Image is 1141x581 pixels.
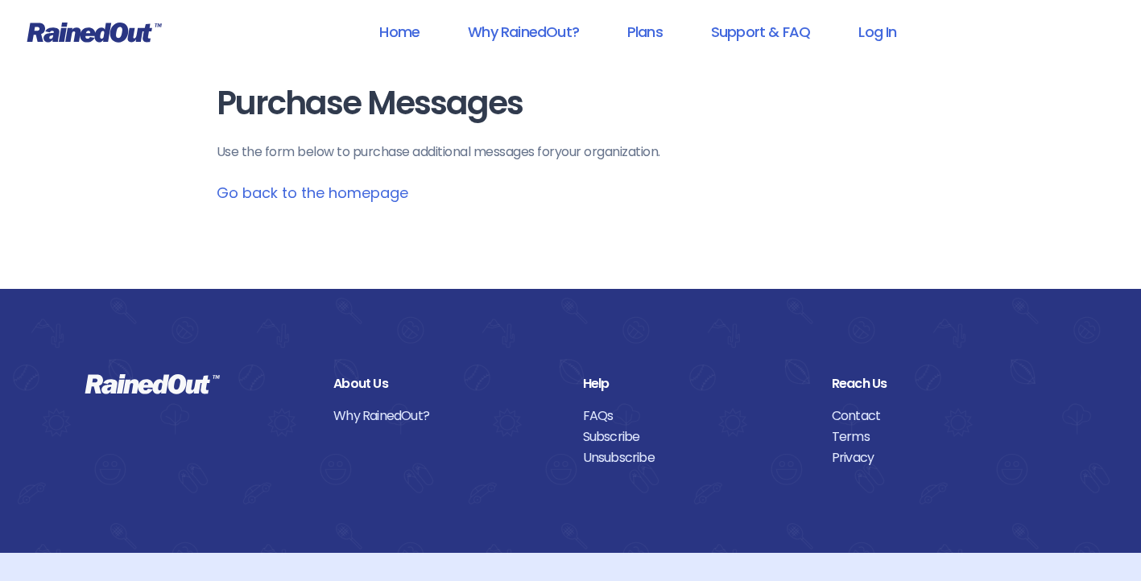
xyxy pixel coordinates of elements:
a: Terms [832,426,1056,447]
a: Contact [832,406,1056,426]
a: Subscribe [583,426,808,447]
div: Help [583,373,808,394]
p: Use the form below to purchase additional messages for your organization . [217,142,925,162]
a: Go back to the homepage [217,183,408,203]
a: Why RainedOut? [447,14,600,50]
div: About Us [333,373,558,394]
a: Log In [837,14,917,50]
a: Unsubscribe [583,447,808,468]
a: Why RainedOut? [333,406,558,426]
h1: Purchase Messages [217,85,925,122]
a: Plans [606,14,684,50]
a: Privacy [832,447,1056,468]
div: Reach Us [832,373,1056,394]
a: Support & FAQ [690,14,831,50]
a: Home [358,14,440,50]
a: FAQs [583,406,808,426]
